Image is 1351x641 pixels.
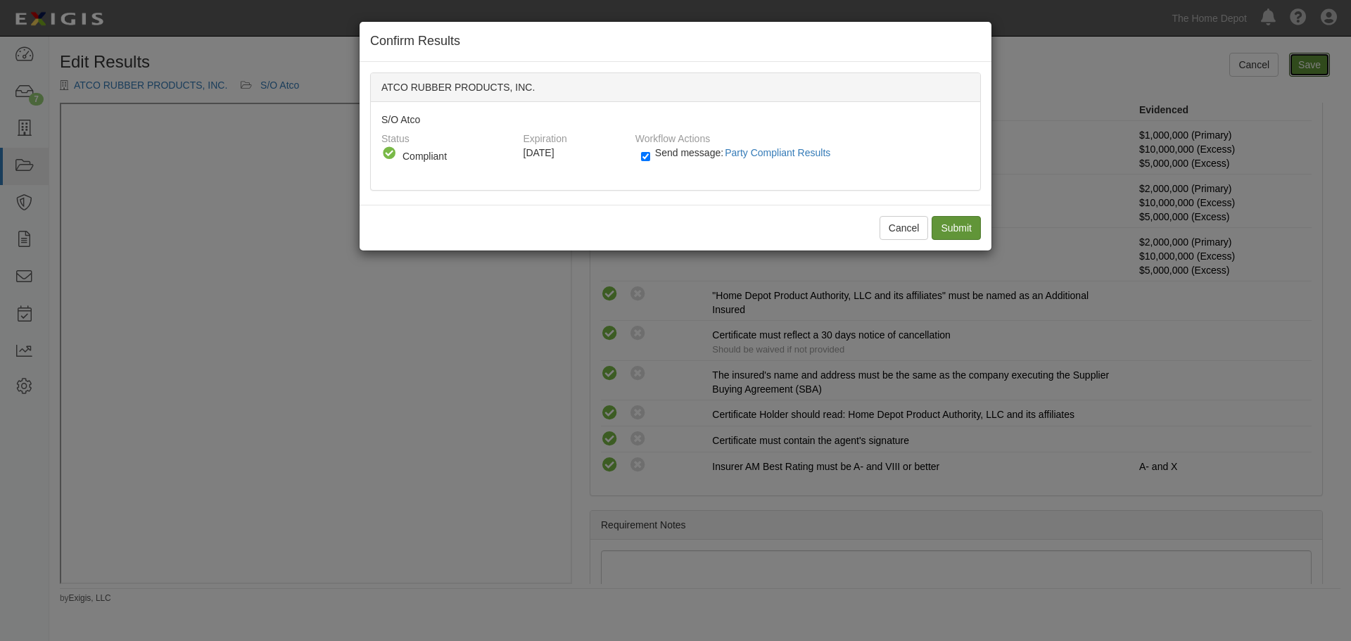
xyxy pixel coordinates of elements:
button: Cancel [880,216,929,240]
input: Submit [932,216,981,240]
span: Party Compliant Results [725,147,830,158]
div: [DATE] [524,146,625,160]
label: Workflow Actions [635,127,710,146]
span: Send message: [655,147,836,158]
div: S/O Atco [371,102,980,190]
i: Compliant [381,146,397,161]
h4: Confirm Results [370,32,981,51]
input: Send message:Party Compliant Results [641,148,650,165]
label: Expiration [524,127,567,146]
div: ATCO RUBBER PRODUCTS, INC. [371,73,980,102]
button: Send message: [723,144,836,162]
div: Compliant [402,149,508,163]
label: Status [381,127,410,146]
